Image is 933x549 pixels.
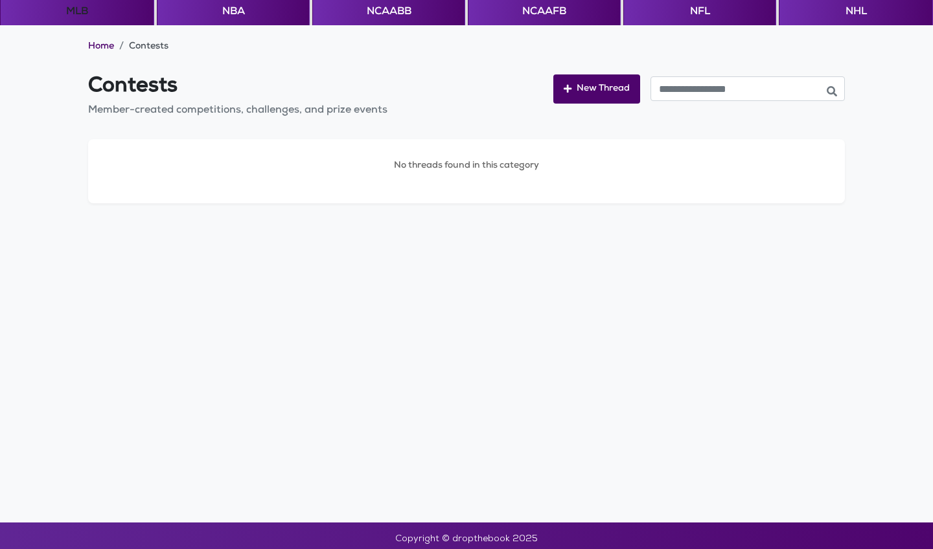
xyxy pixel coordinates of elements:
[88,160,845,172] p: No threads found in this category
[114,41,168,54] li: Contests
[88,104,387,118] p: Member-created competitions, challenges, and prize events
[88,41,114,54] a: Home
[88,74,387,99] h1: Contests
[553,74,640,104] button: New Thread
